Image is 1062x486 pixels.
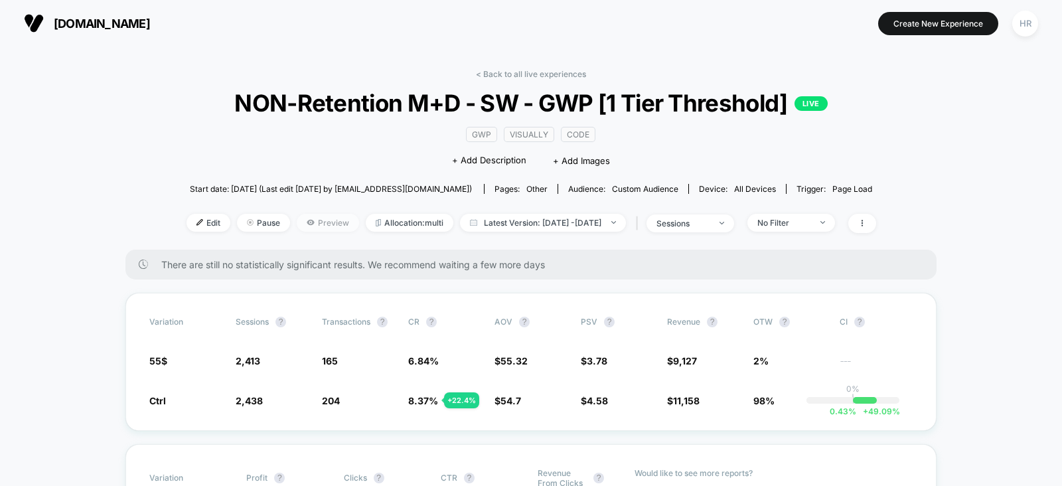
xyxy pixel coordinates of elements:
span: CR [408,317,419,327]
span: [DOMAIN_NAME] [54,17,150,31]
span: Latest Version: [DATE] - [DATE] [460,214,626,232]
div: No Filter [757,218,810,228]
span: all devices [734,184,776,194]
p: LIVE [795,96,828,111]
div: sessions [656,218,710,228]
span: $ [494,395,521,406]
span: Sessions [236,317,269,327]
span: CTR [441,473,457,483]
span: Ctrl [149,395,166,406]
span: CI [840,317,913,327]
p: Would like to see more reports? [635,468,913,478]
button: ? [274,473,285,483]
span: 165 [322,355,338,366]
span: 6.84 % [408,355,439,366]
span: 8.37 % [408,395,438,406]
button: [DOMAIN_NAME] [20,13,154,34]
button: ? [519,317,530,327]
span: Pause [237,214,290,232]
img: end [720,222,724,224]
span: $ [667,395,700,406]
img: end [247,219,254,226]
span: 3.78 [587,355,607,366]
img: rebalance [376,219,381,226]
img: calendar [470,219,477,226]
button: ? [377,317,388,327]
span: 204 [322,395,340,406]
span: Preview [297,214,359,232]
span: gwp [466,127,497,142]
span: 55$ [149,355,167,366]
span: --- [840,357,913,367]
div: Audience: [568,184,678,194]
span: | [633,214,646,233]
span: Profit [246,473,267,483]
span: $ [494,355,528,366]
button: Create New Experience [878,12,998,35]
span: visually [504,127,554,142]
span: 2,413 [236,355,260,366]
img: end [611,221,616,224]
span: There are still no statistically significant results. We recommend waiting a few more days [161,259,910,270]
span: 2,438 [236,395,263,406]
span: Variation [149,317,222,327]
span: Page Load [832,184,872,194]
span: + Add Description [452,154,526,167]
span: 49.09 % [856,406,900,416]
button: ? [374,473,384,483]
span: $ [667,355,697,366]
span: Revenue [667,317,700,327]
span: Edit [187,214,230,232]
span: Start date: [DATE] (Last edit [DATE] by [EMAIL_ADDRESS][DOMAIN_NAME]) [190,184,472,194]
span: 11,158 [673,395,700,406]
img: Visually logo [24,13,44,33]
button: ? [275,317,286,327]
div: Pages: [494,184,548,194]
span: 2% [753,355,769,366]
a: < Back to all live experiences [476,69,586,79]
span: + [863,406,868,416]
span: $ [581,355,607,366]
span: other [526,184,548,194]
span: 0.43 % [830,406,856,416]
span: Device: [688,184,786,194]
span: Custom Audience [612,184,678,194]
span: 54.7 [500,395,521,406]
span: AOV [494,317,512,327]
span: $ [581,395,608,406]
img: end [820,221,825,224]
span: PSV [581,317,597,327]
div: HR [1012,11,1038,37]
span: 9,127 [673,355,697,366]
p: 0% [846,384,860,394]
span: 98% [753,395,775,406]
button: ? [593,473,604,483]
button: ? [426,317,437,327]
button: ? [779,317,790,327]
div: + 22.4 % [444,392,479,408]
span: Clicks [344,473,367,483]
button: ? [464,473,475,483]
button: ? [604,317,615,327]
span: 4.58 [587,395,608,406]
img: edit [196,219,203,226]
span: + Add Images [553,155,610,166]
span: Allocation: multi [366,214,453,232]
div: Trigger: [796,184,872,194]
span: code [561,127,595,142]
span: 55.32 [500,355,528,366]
span: OTW [753,317,826,327]
span: Transactions [322,317,370,327]
button: HR [1008,10,1042,37]
span: NON-Retention M+D - SW - GWP [1 Tier Threshold] [220,89,841,117]
button: ? [854,317,865,327]
p: | [852,394,854,404]
button: ? [707,317,718,327]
